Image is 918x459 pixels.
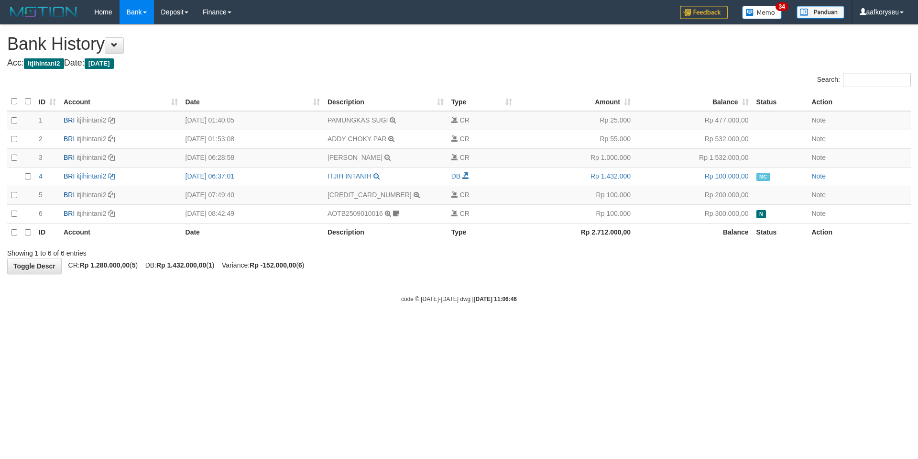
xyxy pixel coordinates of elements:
a: Note [811,116,826,124]
label: Search: [817,73,911,87]
a: Copy itjihintani2 to clipboard [108,210,115,217]
span: 6 [39,210,43,217]
td: Rp 532.000,00 [634,130,753,148]
th: Action [808,223,911,242]
th: Type [448,223,516,242]
span: itjihintani2 [24,58,64,69]
a: itjihintani2 [76,210,106,217]
span: 2 [39,135,43,143]
td: Rp 100.000 [516,186,634,204]
span: CR [460,210,470,217]
h4: Acc: Date: [7,58,911,68]
strong: Rp 1.432.000,00 [156,261,206,269]
a: Copy itjihintani2 to clipboard [108,191,115,199]
a: PAMUNGKAS SUGI [328,116,388,124]
th: ID [35,223,60,242]
th: Status [753,223,808,242]
th: Description [324,223,448,242]
span: Has Note [756,210,766,218]
strong: 1 [208,261,212,269]
th: Date: activate to sort column ascending [182,92,324,111]
span: CR [460,116,470,124]
a: Copy itjihintani2 to clipboard [108,135,115,143]
th: ID: activate to sort column ascending [35,92,60,111]
input: Search: [843,73,911,87]
td: Rp 25.000 [516,111,634,130]
td: Rp 200.000,00 [634,186,753,204]
strong: Rp 2.712.000,00 [581,228,631,236]
span: DB [451,172,460,180]
a: ITJIH INTANIH [328,172,372,180]
td: [DATE] 01:40:05 [182,111,324,130]
img: panduan.png [797,6,844,19]
span: 1 [39,116,43,124]
a: Toggle Descr [7,258,62,274]
td: Rp 100.000,00 [634,167,753,186]
td: [DATE] 07:49:40 [182,186,324,204]
td: [DATE] 06:28:58 [182,148,324,167]
span: BRI [64,135,75,143]
td: Rp 55.000 [516,130,634,148]
td: [DATE] 08:42:49 [182,204,324,223]
td: Rp 1.532.000,00 [634,148,753,167]
td: Rp 477.000,00 [634,111,753,130]
span: 4 [39,172,43,180]
h1: Bank History [7,34,911,54]
th: Type: activate to sort column ascending [448,92,516,111]
a: Note [811,210,826,217]
th: Amount: activate to sort column ascending [516,92,634,111]
span: CR: ( ) DB: ( ) Variance: ( ) [64,261,305,269]
th: Date [182,223,324,242]
th: Action [808,92,911,111]
a: Copy itjihintani2 to clipboard [108,154,115,161]
a: Copy itjihintani2 to clipboard [108,116,115,124]
img: Feedback.jpg [680,6,728,19]
span: BRI [64,116,75,124]
a: itjihintani2 [76,191,106,199]
span: BRI [64,172,75,180]
th: Balance: activate to sort column ascending [634,92,753,111]
span: CR [460,135,470,143]
strong: 5 [132,261,136,269]
a: itjihintani2 [76,172,106,180]
strong: Rp -152.000,00 [250,261,296,269]
img: Button%20Memo.svg [742,6,782,19]
th: Description: activate to sort column ascending [324,92,448,111]
a: AOTB2509010016 [328,210,383,217]
a: itjihintani2 [76,135,106,143]
a: itjihintani2 [76,154,106,161]
a: Note [811,172,826,180]
td: [DATE] 06:37:01 [182,167,324,186]
a: Note [811,154,826,161]
td: Rp 1.432.000 [516,167,634,186]
a: [PERSON_NAME] [328,154,382,161]
strong: [DATE] 11:06:46 [474,296,517,302]
span: BRI [64,154,75,161]
span: BRI [64,210,75,217]
a: [CREDIT_CARD_NUMBER] [328,191,412,199]
strong: 6 [298,261,302,269]
th: Status [753,92,808,111]
td: [DATE] 01:53:08 [182,130,324,148]
span: 34 [776,2,788,11]
img: MOTION_logo.png [7,5,80,19]
span: BRI [64,191,75,199]
strong: Rp 1.280.000,00 [80,261,130,269]
span: Manually Checked by: aafdiann [756,173,770,181]
div: Showing 1 to 6 of 6 entries [7,245,375,258]
td: Rp 1.000.000 [516,148,634,167]
small: code © [DATE]-[DATE] dwg | [401,296,517,302]
a: itjihintani2 [76,116,106,124]
th: Balance [634,223,753,242]
span: CR [460,154,470,161]
th: Account [60,223,182,242]
span: 3 [39,154,43,161]
td: Rp 100.000 [516,204,634,223]
th: Account: activate to sort column ascending [60,92,182,111]
span: [DATE] [85,58,114,69]
a: Note [811,191,826,199]
a: ADDY CHOKY PAR [328,135,387,143]
a: Note [811,135,826,143]
span: CR [460,191,470,199]
td: Rp 300.000,00 [634,204,753,223]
